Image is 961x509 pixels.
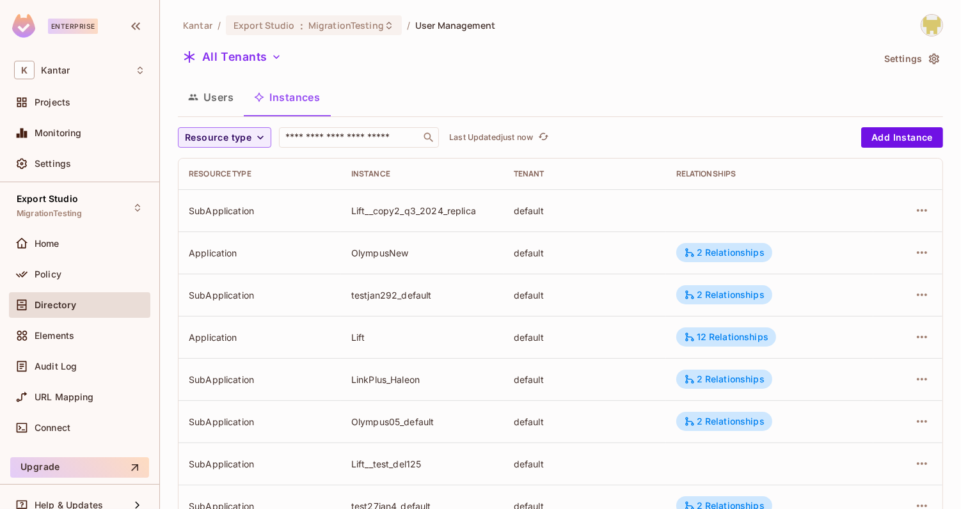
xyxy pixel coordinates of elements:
span: Export Studio [17,194,78,204]
button: Add Instance [861,127,943,148]
div: SubApplication [189,373,331,386]
div: Application [189,247,331,259]
div: default [514,416,656,428]
span: Export Studio [234,19,295,31]
span: Settings [35,159,71,169]
span: Elements [35,331,74,341]
span: MigrationTesting [308,19,384,31]
button: Settings [879,49,943,69]
div: 2 Relationships [684,373,765,385]
button: Upgrade [10,457,149,478]
span: Audit Log [35,361,77,372]
div: SubApplication [189,458,331,470]
div: OlympusNew [351,247,493,259]
p: Last Updated just now [449,132,533,143]
div: LinkPlus_Haleon [351,373,493,386]
div: default [514,289,656,301]
span: Click to refresh data [533,130,551,145]
img: Girishankar.VP@kantar.com [921,15,942,36]
div: default [514,247,656,259]
div: 12 Relationships [684,331,768,343]
div: default [514,331,656,343]
span: Resource type [185,130,251,146]
span: K [14,61,35,79]
div: default [514,373,656,386]
span: Connect [35,423,70,433]
button: refresh [536,130,551,145]
span: Projects [35,97,70,107]
span: MigrationTesting [17,208,82,219]
span: User Management [415,19,495,31]
div: Instance [351,169,493,179]
div: SubApplication [189,205,331,217]
div: SubApplication [189,289,331,301]
button: Resource type [178,127,271,148]
li: / [407,19,410,31]
div: 2 Relationships [684,247,765,258]
div: Relationships [676,169,863,179]
span: URL Mapping [35,392,94,402]
button: All Tenants [178,47,287,67]
div: Lift [351,331,493,343]
span: refresh [538,131,549,144]
div: Enterprise [48,19,98,34]
span: Directory [35,300,76,310]
span: : [299,20,304,31]
span: Policy [35,269,61,279]
div: Olympus05_default [351,416,493,428]
div: 2 Relationships [684,416,765,427]
div: default [514,205,656,217]
div: SubApplication [189,416,331,428]
img: SReyMgAAAABJRU5ErkJggg== [12,14,35,38]
button: Instances [244,81,330,113]
button: Users [178,81,244,113]
li: / [218,19,221,31]
div: default [514,458,656,470]
div: 2 Relationships [684,289,765,301]
span: Workspace: Kantar [41,65,70,75]
div: testjan292_default [351,289,493,301]
div: Application [189,331,331,343]
span: the active workspace [183,19,212,31]
span: Home [35,239,60,249]
div: Lift__test_del125 [351,458,493,470]
span: Monitoring [35,128,82,138]
div: Lift__copy2_q3_2024_replica [351,205,493,217]
div: Resource type [189,169,331,179]
div: Tenant [514,169,656,179]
